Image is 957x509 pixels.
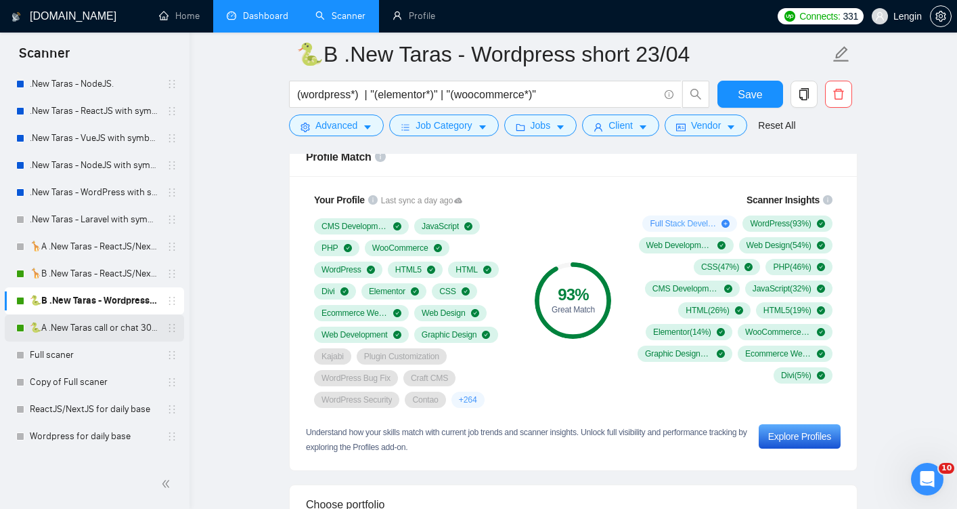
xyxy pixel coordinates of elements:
[759,424,841,449] button: Explore Profiles
[799,9,840,24] span: Connects:
[30,287,158,314] a: 🐍B .New Taras - Wordpress short 23/04
[321,351,344,362] span: Kajabi
[791,81,818,108] button: copy
[30,342,158,369] a: Full scaner
[717,328,725,336] span: check-circle
[30,396,158,423] a: ReactJS/NextJS for daily base
[166,377,177,388] span: holder
[166,323,177,333] span: holder
[368,195,378,205] span: info-circle
[321,329,388,340] span: Web Development
[665,115,747,136] button: idcardVendorcaret-down
[645,348,711,359] span: Graphic Design ( 9 %)
[638,122,648,132] span: caret-down
[30,260,158,287] a: 🦒B .New Taras - ReactJS/NextJS rel exp 23/04
[364,351,439,362] span: Plugin Customization
[12,6,21,28] img: logo
[817,263,825,271] span: check-circle
[166,106,177,117] span: holder
[30,98,158,125] a: .New Taras - ReactJS with symbols
[301,122,310,132] span: setting
[462,287,470,296] span: check-circle
[166,458,177,469] span: holder
[726,122,736,132] span: caret-down
[758,118,795,133] a: Reset All
[744,263,753,271] span: check-circle
[843,9,858,24] span: 331
[434,244,442,252] span: check-circle
[344,244,352,252] span: check-circle
[393,222,401,230] span: check-circle
[781,370,811,381] span: Divi ( 5 %)
[817,220,825,228] span: check-circle
[411,373,448,384] span: Craft CMS
[8,43,81,72] span: Scanner
[340,287,349,296] span: check-circle
[478,122,487,132] span: caret-down
[166,79,177,89] span: holder
[439,286,456,297] span: CSS
[30,314,158,342] a: 🐍A .New Taras call or chat 30%view 0 reply 23/04
[650,218,716,229] span: Full Stack Development ( 16 %)
[166,241,177,252] span: holder
[314,195,365,205] span: Your Profile
[321,286,335,297] span: Divi
[30,179,158,206] a: .New Taras - WordPress with symbols
[464,222,472,230] span: check-circle
[166,187,177,198] span: holder
[166,214,177,225] span: holder
[817,285,825,293] span: check-circle
[825,81,852,108] button: delete
[745,348,811,359] span: Ecommerce Website Development ( 7 %)
[166,296,177,306] span: holder
[763,305,811,316] span: HTML5 ( 19 %)
[683,88,709,100] span: search
[826,88,851,100] span: delete
[166,350,177,361] span: holder
[717,350,725,358] span: check-circle
[471,309,479,317] span: check-circle
[296,37,830,71] input: Scanner name...
[930,11,952,22] a: setting
[594,122,603,132] span: user
[832,45,850,63] span: edit
[363,122,372,132] span: caret-down
[745,327,811,338] span: WooCommerce ( 14 %)
[701,262,739,272] span: CSS ( 47 %)
[652,283,719,294] span: CMS Development ( 37 %)
[401,122,410,132] span: bars
[875,12,885,21] span: user
[784,11,795,22] img: upwork-logo.png
[665,90,673,99] span: info-circle
[483,266,491,274] span: check-circle
[911,463,943,495] iframe: Intercom live chat
[315,118,357,133] span: Advanced
[747,195,820,205] span: Scanner Insights
[166,160,177,171] span: holder
[817,371,825,380] span: check-circle
[817,241,825,249] span: check-circle
[422,308,466,319] span: Web Design
[161,477,175,491] span: double-left
[395,264,422,275] span: HTML5
[773,262,811,272] span: PHP ( 46 %)
[321,373,391,384] span: WordPress Bug Fix
[646,240,713,251] span: Web Development ( 75 %)
[504,115,577,136] button: folderJobscaret-down
[531,118,551,133] span: Jobs
[321,243,338,253] span: PHP
[30,423,158,450] a: Wordpress for daily base
[411,287,419,296] span: check-circle
[393,10,435,22] a: userProfile
[535,287,611,303] div: 93 %
[306,151,372,163] span: Profile Match
[30,125,158,152] a: .New Taras - VueJS with symbols
[582,115,659,136] button: userClientcaret-down
[166,133,177,144] span: holder
[30,70,158,98] a: .New Taras - NodeJS.
[768,429,831,444] div: Explore Profiles
[389,115,498,136] button: barsJob Categorycaret-down
[166,404,177,415] span: holder
[691,118,721,133] span: Vendor
[30,369,158,396] a: Copy of Full scaner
